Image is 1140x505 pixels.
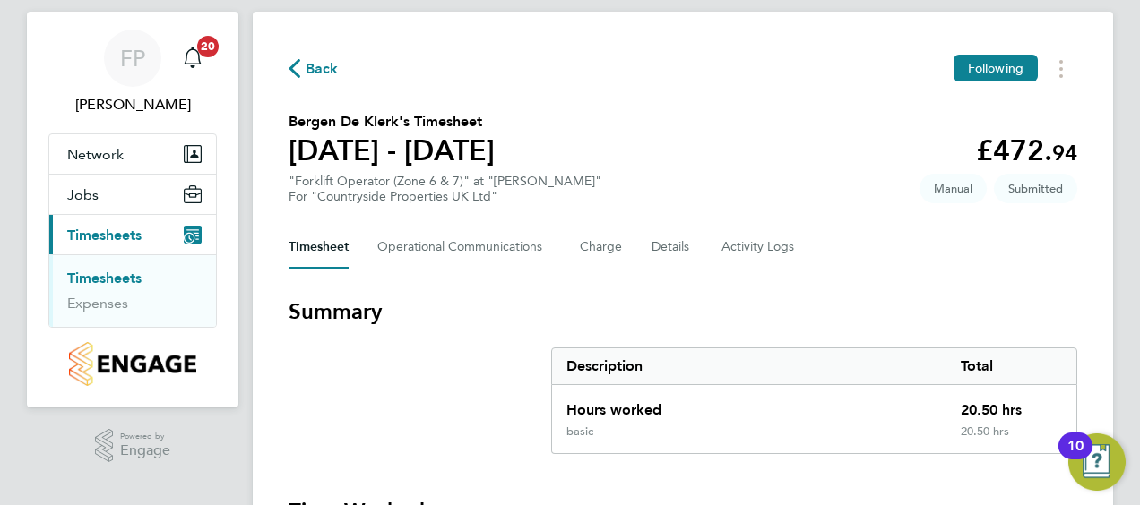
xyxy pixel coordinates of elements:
[289,133,495,168] h1: [DATE] - [DATE]
[48,342,217,386] a: Go to home page
[306,58,339,80] span: Back
[289,111,495,133] h2: Bergen De Klerk's Timesheet
[197,36,219,57] span: 20
[289,57,339,80] button: Back
[67,146,124,163] span: Network
[67,270,142,287] a: Timesheets
[95,429,171,463] a: Powered byEngage
[120,47,145,70] span: FP
[120,429,170,444] span: Powered by
[49,134,216,174] button: Network
[946,424,1076,453] div: 20.50 hrs
[48,94,217,116] span: Frederick Potrykus
[1068,433,1126,491] button: Open Resource Center, 10 new notifications
[49,215,216,254] button: Timesheets
[954,55,1038,81] button: Following
[552,385,946,424] div: Hours worked
[289,189,601,204] div: For "Countryside Properties UK Ltd"
[67,186,99,203] span: Jobs
[1052,140,1077,166] span: 94
[946,385,1076,424] div: 20.50 hrs
[67,295,128,312] a: Expenses
[946,348,1076,384] div: Total
[652,226,693,269] button: Details
[552,348,946,384] div: Description
[1067,446,1084,469] div: 10
[48,30,217,116] a: FP[PERSON_NAME]
[289,174,601,204] div: "Forklift Operator (Zone 6 & 7)" at "[PERSON_NAME]"
[1045,55,1077,82] button: Timesheets Menu
[175,30,211,87] a: 20
[580,226,623,269] button: Charge
[721,226,797,269] button: Activity Logs
[289,297,1077,326] h3: Summary
[551,347,1077,454] div: Summary
[120,443,170,458] span: Engage
[994,174,1077,203] span: This timesheet is Submitted.
[27,12,238,407] nav: Main navigation
[67,227,142,244] span: Timesheets
[49,175,216,214] button: Jobs
[968,60,1023,76] span: Following
[69,342,195,386] img: countryside-properties-logo-retina.png
[377,226,551,269] button: Operational Communications
[976,133,1077,167] app-decimal: £472.
[920,174,987,203] span: This timesheet was manually created.
[49,254,216,327] div: Timesheets
[566,424,593,439] div: basic
[289,226,349,269] button: Timesheet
